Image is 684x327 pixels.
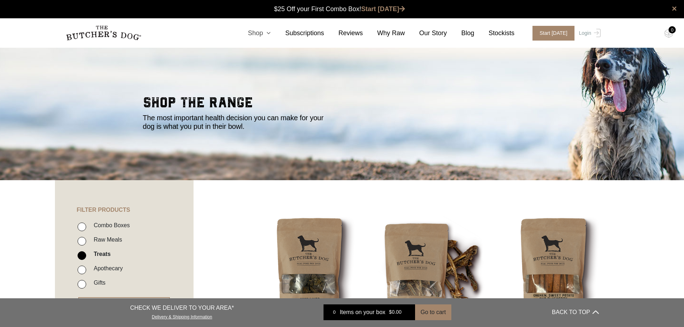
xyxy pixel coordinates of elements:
label: Treats [90,249,111,259]
label: Gifts [90,278,106,288]
bdi: 0.00 [389,309,401,315]
a: Subscriptions [271,28,324,38]
a: Shop [233,28,271,38]
a: Start [DATE] [525,26,577,41]
h4: FILTER PRODUCTS [55,180,194,213]
a: 0 Items on your box $0.00 [324,304,415,320]
span: Start [DATE] [532,26,575,41]
a: Delivery & Shipping Information [152,313,212,319]
img: Beef Spare Ribs [378,216,487,325]
span: $ [389,309,392,315]
label: Raw Meals [90,235,122,244]
a: Login [577,26,600,41]
label: Apothecary [90,263,123,273]
div: 0 [329,309,340,316]
p: The most important health decision you can make for your dog is what you put in their bowl. [143,113,333,131]
div: 0 [669,26,676,33]
label: Combo Boxes [90,220,130,230]
button: BACK TO TOP [552,304,599,321]
a: Why Raw [363,28,405,38]
span: Items on your box [340,308,385,317]
h2: shop the range [143,95,541,113]
a: Reviews [324,28,363,38]
a: Our Story [405,28,447,38]
p: CHECK WE DELIVER TO YOUR AREA* [130,304,234,312]
button: RESET FILTER [78,297,170,313]
a: Stockists [474,28,515,38]
img: TBD_Cart-Empty.png [664,29,673,38]
a: Start [DATE] [361,5,405,13]
button: Go to cart [415,304,451,320]
a: close [672,4,677,13]
img: Beef Liver Treats [256,216,365,325]
img: Chicken Sweet Potato and Blueberry Chew Sticks [500,216,609,325]
a: Blog [447,28,474,38]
